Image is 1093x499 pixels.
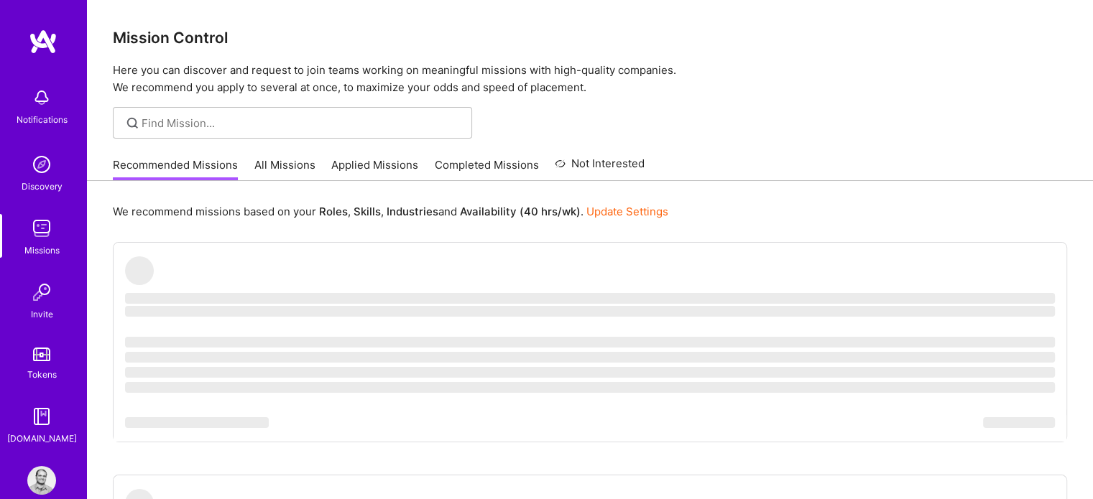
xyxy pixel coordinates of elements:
div: Notifications [17,112,68,127]
div: [DOMAIN_NAME] [7,431,77,446]
div: Missions [24,243,60,258]
a: User Avatar [24,466,60,495]
i: icon SearchGrey [124,115,141,131]
div: Tokens [27,367,57,382]
h3: Mission Control [113,29,1067,47]
b: Availability (40 hrs/wk) [460,205,581,218]
a: Not Interested [555,155,645,181]
p: We recommend missions based on your , , and . [113,204,668,219]
img: guide book [27,402,56,431]
div: Invite [31,307,53,322]
b: Skills [354,205,381,218]
div: Discovery [22,179,63,194]
img: tokens [33,348,50,361]
b: Roles [319,205,348,218]
img: User Avatar [27,466,56,495]
a: Completed Missions [435,157,539,181]
img: teamwork [27,214,56,243]
b: Industries [387,205,438,218]
input: Find Mission... [142,116,461,131]
a: Applied Missions [331,157,418,181]
img: bell [27,83,56,112]
a: Update Settings [586,205,668,218]
p: Here you can discover and request to join teams working on meaningful missions with high-quality ... [113,62,1067,96]
img: discovery [27,150,56,179]
a: Recommended Missions [113,157,238,181]
img: logo [29,29,57,55]
a: All Missions [254,157,315,181]
img: Invite [27,278,56,307]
